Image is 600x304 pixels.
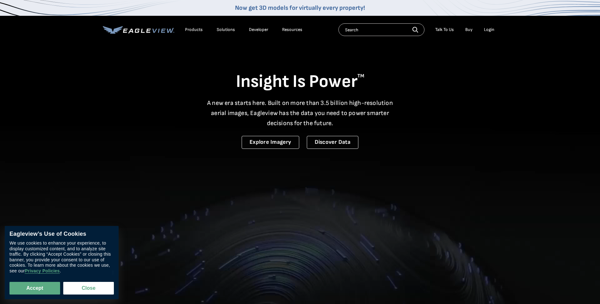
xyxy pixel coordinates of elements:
[242,136,299,149] a: Explore Imagery
[185,27,203,33] div: Products
[235,4,365,12] a: Now get 3D models for virtually every property!
[9,282,60,295] button: Accept
[9,241,114,274] div: We use cookies to enhance your experience, to display customized content, and to analyze site tra...
[25,269,59,274] a: Privacy Policies
[9,231,114,238] div: Eagleview’s Use of Cookies
[103,71,498,93] h1: Insight Is Power
[484,27,494,33] div: Login
[357,73,364,79] sup: TM
[282,27,302,33] div: Resources
[63,282,114,295] button: Close
[338,23,424,36] input: Search
[203,98,397,128] p: A new era starts here. Built on more than 3.5 billion high-resolution aerial images, Eagleview ha...
[249,27,268,33] a: Developer
[465,27,473,33] a: Buy
[217,27,235,33] div: Solutions
[435,27,454,33] div: Talk To Us
[307,136,358,149] a: Discover Data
